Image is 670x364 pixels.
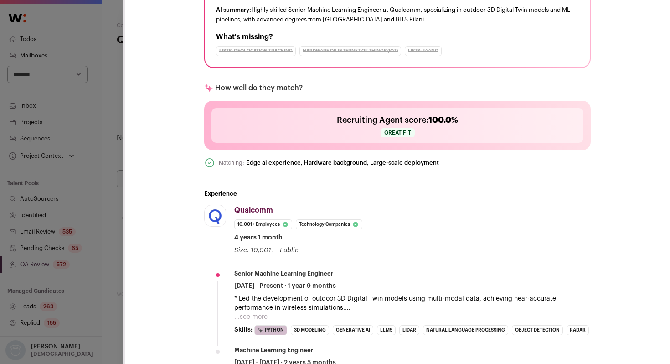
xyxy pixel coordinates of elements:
h2: What's missing? [216,31,579,42]
li: LLMs [377,325,396,335]
img: 61919b41d858f92cbc6f287c87d86bfe2f0c5aa13b5c456c94de63e038d789bf.jpg [205,205,226,226]
li: 3D modeling [291,325,329,335]
span: Public [280,247,299,254]
span: · [276,246,278,255]
li: Natural Language Processing [423,325,508,335]
li: 10,001+ employees [234,219,292,229]
li: Radar [567,325,589,335]
span: 100.0% [428,116,458,124]
span: 4 years 1 month [234,233,283,242]
li: Generative AI [333,325,373,335]
h2: Experience [204,190,591,198]
p: * Led the development of outdoor 3D Digital Twin models using multi-modal data, achieving near-ac... [234,294,591,312]
li: Technology Companies [296,219,362,229]
div: Hardware or Internet of Things (IoT) [299,46,401,56]
li: Python [254,325,287,335]
div: Senior Machine Learning Engineer [234,270,333,278]
span: Qualcomm [234,207,273,214]
span: Skills: [234,325,253,334]
button: ...see more [234,312,268,322]
div: Lists: FAANG [405,46,442,56]
li: Lidar [399,325,419,335]
div: Machine Learning Engineer [234,346,313,354]
div: Highly skilled Senior Machine Learning Engineer at Qualcomm, specializing in outdoor 3D Digital T... [216,5,579,24]
li: Object Detection [512,325,563,335]
span: AI summary: [216,7,251,13]
span: Great fit [381,128,415,137]
p: How well do they match? [215,83,303,94]
span: [DATE] - Present · 1 year 9 months [234,281,336,291]
h2: Recruiting Agent score: [337,114,458,126]
div: Matching: [219,159,244,167]
div: Lists: Geolocation Tracking [216,46,296,56]
span: Size: 10,001+ [234,247,274,254]
div: Edge ai experience, Hardware background, Large-scale deployment [246,159,439,166]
